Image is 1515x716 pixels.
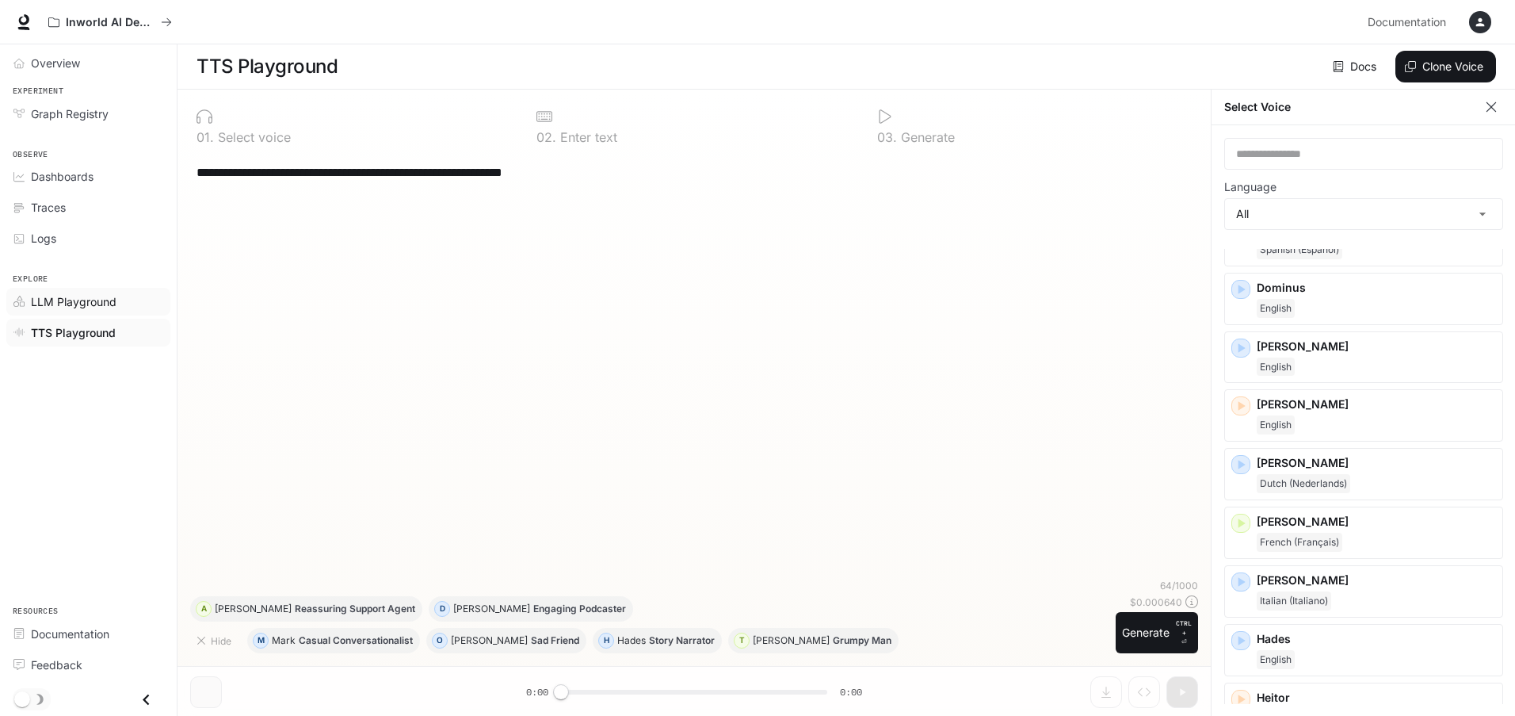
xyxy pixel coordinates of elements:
p: Mark [272,636,296,645]
p: Enter text [556,131,617,144]
p: [PERSON_NAME] [1257,396,1496,412]
p: 64 / 1000 [1160,579,1198,592]
span: English [1257,415,1295,435]
span: Feedback [31,657,82,673]
p: Sad Friend [531,636,579,645]
p: CTRL + [1176,618,1192,638]
button: HHadesStory Narrator [593,628,722,653]
p: [PERSON_NAME] [1257,455,1496,471]
a: Dashboards [6,163,170,190]
p: [PERSON_NAME] [453,604,530,614]
p: Hades [617,636,646,645]
button: Hide [190,628,241,653]
p: Casual Conversationalist [299,636,413,645]
div: D [435,596,449,622]
span: TTS Playground [31,324,116,341]
span: English [1257,299,1295,318]
span: English [1257,358,1295,377]
p: Select voice [214,131,291,144]
p: 0 2 . [536,131,556,144]
button: GenerateCTRL +⏎ [1116,612,1198,653]
p: $ 0.000640 [1130,595,1182,609]
p: [PERSON_NAME] [1257,572,1496,588]
button: A[PERSON_NAME]Reassuring Support Agent [190,596,422,622]
p: Reassuring Support Agent [295,604,415,614]
div: O [433,628,447,653]
span: English [1257,650,1295,669]
button: T[PERSON_NAME]Grumpy Man [728,628,899,653]
p: 0 1 . [197,131,214,144]
p: Language [1224,182,1276,193]
a: Logs [6,224,170,252]
button: Close drawer [128,683,164,716]
button: All workspaces [41,6,179,38]
a: Documentation [1361,6,1458,38]
span: Documentation [1368,13,1446,33]
span: Spanish (Español) [1257,240,1342,259]
button: D[PERSON_NAME]Engaging Podcaster [429,596,633,622]
span: Documentation [31,626,109,642]
p: [PERSON_NAME] [1257,339,1496,354]
a: Feedback [6,651,170,679]
span: Overview [31,55,80,71]
button: Clone Voice [1395,51,1496,82]
span: Graph Registry [31,105,109,122]
p: Inworld AI Demos [66,16,155,29]
a: Documentation [6,620,170,648]
a: Graph Registry [6,100,170,128]
p: Generate [897,131,955,144]
p: Heitor [1257,690,1496,706]
p: [PERSON_NAME] [753,636,830,645]
a: TTS Playground [6,319,170,347]
span: Dashboards [31,168,93,185]
a: Traces [6,193,170,221]
div: A [197,596,211,622]
p: Story Narrator [649,636,715,645]
p: Grumpy Man [833,636,891,645]
span: Logs [31,230,56,247]
span: Dark mode toggle [14,690,30,707]
a: LLM Playground [6,288,170,316]
p: ⏎ [1176,618,1192,647]
div: H [599,628,613,653]
span: Traces [31,199,66,216]
button: MMarkCasual Conversationalist [247,628,420,653]
a: Overview [6,49,170,77]
p: Hades [1257,631,1496,647]
button: O[PERSON_NAME]Sad Friend [426,628,586,653]
a: Docs [1330,51,1383,82]
p: Engaging Podcaster [533,604,626,614]
p: [PERSON_NAME] [1257,514,1496,530]
div: M [254,628,268,653]
p: [PERSON_NAME] [215,604,292,614]
span: Italian (Italiano) [1257,592,1331,611]
div: All [1225,199,1502,229]
span: LLM Playground [31,293,116,310]
span: French (Français) [1257,533,1342,552]
p: 0 3 . [877,131,897,144]
span: Dutch (Nederlands) [1257,474,1350,493]
div: T [735,628,749,653]
h1: TTS Playground [197,51,338,82]
p: Dominus [1257,280,1496,296]
p: [PERSON_NAME] [451,636,528,645]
